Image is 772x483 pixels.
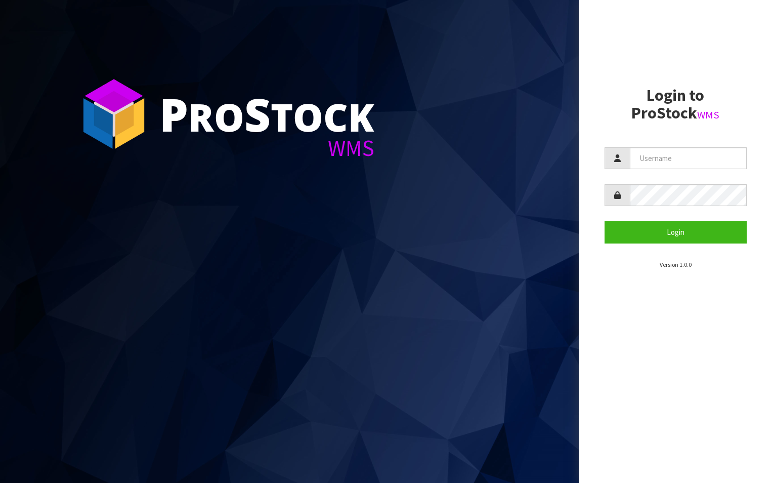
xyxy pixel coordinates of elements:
span: S [244,83,271,145]
img: ProStock Cube [76,76,152,152]
div: WMS [159,137,374,159]
div: ro tock [159,91,374,137]
button: Login [605,221,747,243]
input: Username [630,147,747,169]
small: WMS [697,108,719,122]
span: P [159,83,188,145]
small: Version 1.0.0 [660,261,692,268]
h2: Login to ProStock [605,87,747,122]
